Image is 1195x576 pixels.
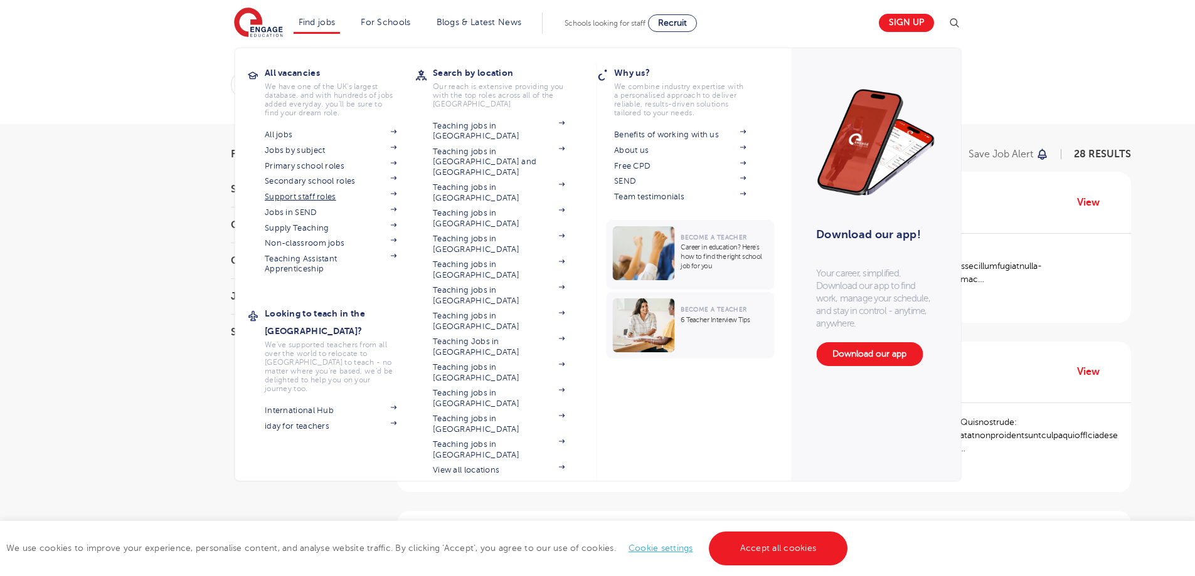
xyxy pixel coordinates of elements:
a: About us [614,145,746,155]
h3: County [231,220,369,230]
a: Secondary school roles [265,176,396,186]
p: Save job alert [969,149,1033,159]
a: Accept all cookies [709,531,848,565]
span: Schools looking for staff [565,19,645,28]
a: Download our app [816,342,923,366]
a: Non-classroom jobs [265,238,396,248]
a: View all locations [433,465,565,475]
span: Become a Teacher [681,234,746,241]
a: Support staff roles [265,192,396,202]
span: Recruit [658,18,687,28]
a: SEND [614,176,746,186]
a: Teaching jobs in [GEOGRAPHIC_DATA] [433,439,565,460]
h3: Job Type [231,291,369,301]
a: Teaching jobs in [GEOGRAPHIC_DATA] [433,311,565,332]
a: Benefits of working with us [614,130,746,140]
h3: Sector [231,327,369,337]
button: Save job alert [969,149,1049,159]
span: 28 RESULTS [1074,149,1131,160]
h3: Start Date [231,184,369,194]
p: We've supported teachers from all over the world to relocate to [GEOGRAPHIC_DATA] to teach - no m... [265,340,396,393]
a: Teaching jobs in [GEOGRAPHIC_DATA] [433,208,565,229]
span: We use cookies to improve your experience, personalise content, and analyse website traffic. By c... [6,543,851,553]
a: Teaching jobs in [GEOGRAPHIC_DATA] [433,285,565,306]
a: Recruit [648,14,697,32]
p: Your career, simplified. Download our app to find work, manage your schedule, and stay in control... [816,267,935,330]
a: Team testimonials [614,192,746,202]
a: Sign up [879,14,934,32]
p: We have one of the UK's largest database. and with hundreds of jobs added everyday. you'll be sur... [265,82,396,117]
a: Cookie settings [629,543,693,553]
a: Free CPD [614,161,746,171]
a: All jobs [265,130,396,140]
a: Teaching jobs in [GEOGRAPHIC_DATA] [433,182,565,203]
a: Primary school roles [265,161,396,171]
span: Filters [231,149,268,159]
p: Our reach is extensive providing you with the top roles across all of the [GEOGRAPHIC_DATA] [433,82,565,108]
a: iday for teachers [265,421,396,431]
a: Jobs in SEND [265,207,396,217]
a: Teaching jobs in [GEOGRAPHIC_DATA] [433,414,565,434]
p: Career in education? Here’s how to find the right school job for you [681,243,768,271]
a: Supply Teaching [265,223,396,233]
a: Jobs by subject [265,145,396,155]
span: Become a Teacher [681,306,746,313]
h3: Looking to teach in the [GEOGRAPHIC_DATA]? [265,305,415,340]
h3: City [231,256,369,266]
a: Teaching Jobs in [GEOGRAPHIC_DATA] [433,337,565,357]
p: We combine industry expertise with a personalised approach to deliver reliable, results-driven so... [614,82,746,117]
h3: Search by location [433,64,583,81]
a: Teaching jobs in [GEOGRAPHIC_DATA] [433,234,565,254]
a: Become a TeacherCareer in education? Here’s how to find the right school job for you [606,220,777,290]
a: Teaching jobs in [GEOGRAPHIC_DATA] [433,388,565,409]
h3: Why us? [614,64,765,81]
a: International Hub [265,406,396,416]
a: View [1077,364,1109,380]
a: For Schools [361,18,410,27]
a: Blogs & Latest News [437,18,522,27]
p: 6 Teacher Interview Tips [681,315,768,325]
a: Looking to teach in the [GEOGRAPHIC_DATA]?We've supported teachers from all over the world to rel... [265,305,415,393]
a: Search by locationOur reach is extensive providing you with the top roles across all of the [GEOG... [433,64,583,108]
a: All vacanciesWe have one of the UK's largest database. and with hundreds of jobs added everyday. ... [265,64,415,117]
a: Find jobs [299,18,336,27]
img: Engage Education [234,8,283,39]
a: Teaching Assistant Apprenticeship [265,254,396,275]
div: Submit [231,70,826,99]
a: Teaching jobs in [GEOGRAPHIC_DATA] and [GEOGRAPHIC_DATA] [433,147,565,177]
h3: Download our app! [816,221,930,248]
a: Teaching jobs in [GEOGRAPHIC_DATA] [433,362,565,383]
h3: All vacancies [265,64,415,81]
a: Why us?We combine industry expertise with a personalised approach to deliver reliable, results-dr... [614,64,765,117]
a: Teaching jobs in [GEOGRAPHIC_DATA] [433,259,565,280]
a: View [1077,194,1109,211]
a: Become a Teacher6 Teacher Interview Tips [606,292,777,359]
a: Teaching jobs in [GEOGRAPHIC_DATA] [433,121,565,142]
